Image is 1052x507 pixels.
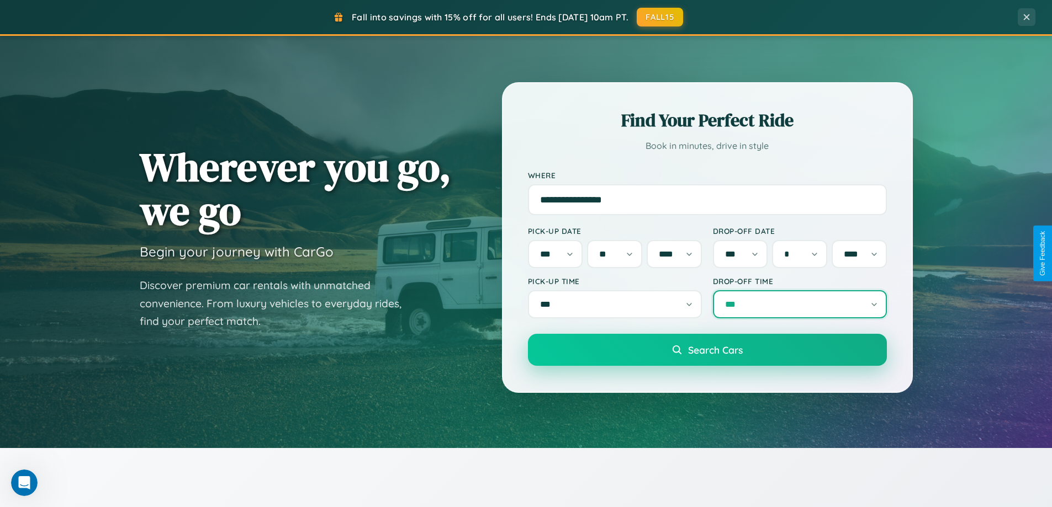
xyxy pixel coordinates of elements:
[140,243,334,260] h3: Begin your journey with CarGo
[140,145,451,232] h1: Wherever you go, we go
[528,138,887,154] p: Book in minutes, drive in style
[713,276,887,286] label: Drop-off Time
[528,334,887,366] button: Search Cars
[528,276,702,286] label: Pick-up Time
[688,344,743,356] span: Search Cars
[11,469,38,496] iframe: Intercom live chat
[528,226,702,236] label: Pick-up Date
[1039,231,1046,276] div: Give Feedback
[713,226,887,236] label: Drop-off Date
[528,108,887,132] h2: Find Your Perfect Ride
[637,8,683,26] button: FALL15
[528,170,887,180] label: Where
[140,276,416,330] p: Discover premium car rentals with unmatched convenience. From luxury vehicles to everyday rides, ...
[352,12,628,23] span: Fall into savings with 15% off for all users! Ends [DATE] 10am PT.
